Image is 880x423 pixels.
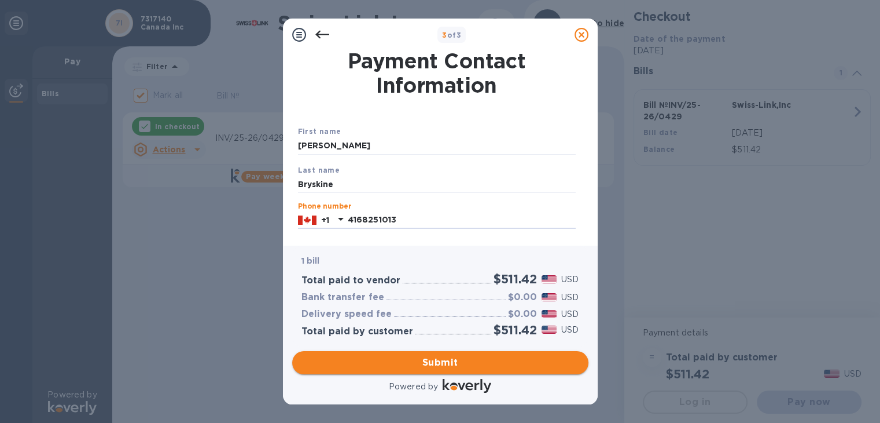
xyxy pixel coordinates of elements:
[442,31,447,39] span: 3
[508,292,537,303] h3: $0.00
[298,137,576,155] input: Enter your first name
[298,214,316,227] img: CA
[292,351,588,374] button: Submit
[301,356,579,370] span: Submit
[298,176,576,193] input: Enter your last name
[561,291,579,304] p: USD
[561,274,579,286] p: USD
[348,211,576,229] input: Enter your phone number
[494,323,537,337] h2: $511.42
[301,309,392,320] h3: Delivery speed fee
[298,127,341,136] b: First name
[298,203,351,210] label: Phone number
[561,308,579,320] p: USD
[561,324,579,336] p: USD
[298,49,576,97] h1: Payment Contact Information
[442,31,461,39] b: of 3
[542,310,557,318] img: USD
[298,166,340,174] b: Last name
[542,293,557,301] img: USD
[301,292,384,303] h3: Bank transfer fee
[321,214,329,226] p: +1
[542,326,557,334] img: USD
[301,256,320,265] b: 1 bill
[389,381,438,393] p: Powered by
[301,326,413,337] h3: Total paid by customer
[542,275,557,283] img: USD
[494,272,537,286] h2: $511.42
[508,309,537,320] h3: $0.00
[443,379,491,393] img: Logo
[301,275,400,286] h3: Total paid to vendor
